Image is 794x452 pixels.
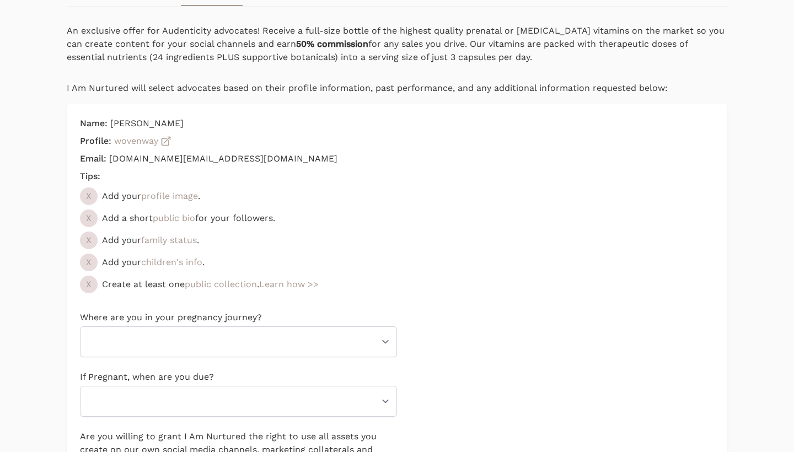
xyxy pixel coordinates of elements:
span: [PERSON_NAME] [110,118,184,128]
a: public bio [153,213,195,223]
span: X [80,276,98,293]
div: An exclusive offer for Audenticity advocates! Receive a full-size bottle of the highest quality p... [67,24,727,64]
span: Profile: [80,136,111,146]
span: [DOMAIN_NAME][EMAIL_ADDRESS][DOMAIN_NAME] [109,153,337,164]
strong: 50% commission [296,39,368,49]
p: Add a short for your followers. [102,212,275,225]
span: X [80,187,98,205]
label: Where are you in your pregnancy journey? [80,312,262,322]
span: Email: [80,153,106,164]
span: Name: [80,118,108,128]
label: If Pregnant, when are you due? [80,372,214,382]
div: I Am Nurtured will select advocates based on their profile information, past performance, and any... [67,82,727,95]
p: Create at least one . [102,278,319,291]
a: family status [141,235,197,245]
span: X [80,209,98,227]
span: X [80,232,98,249]
p: Add your . [102,234,199,247]
a: profile image [141,191,198,201]
a: Learn how >> [259,279,319,289]
a: children's info [141,257,202,267]
h4: Tips: [80,170,713,183]
a: wovenway [114,134,171,148]
a: public collection [185,279,257,289]
span: X [80,254,98,271]
p: Add your . [102,190,200,203]
p: Add your . [102,256,205,269]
